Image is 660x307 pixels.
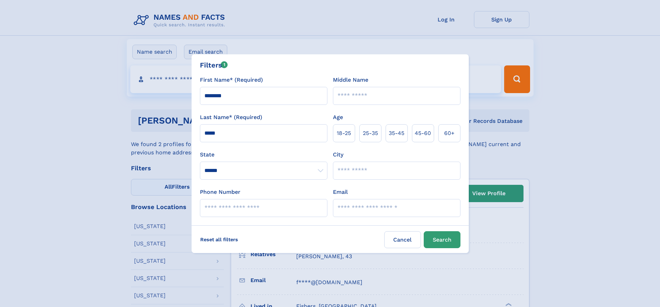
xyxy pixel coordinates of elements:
span: 18‑25 [337,129,351,137]
label: Cancel [384,231,421,248]
span: 35‑45 [389,129,404,137]
label: Middle Name [333,76,368,84]
label: State [200,151,327,159]
label: Age [333,113,343,121]
label: Phone Number [200,188,240,196]
span: 25‑35 [363,129,378,137]
label: City [333,151,343,159]
button: Search [424,231,460,248]
label: Email [333,188,348,196]
label: Reset all filters [196,231,243,248]
div: Filters [200,60,228,70]
span: 45‑60 [415,129,431,137]
label: First Name* (Required) [200,76,263,84]
label: Last Name* (Required) [200,113,262,121]
span: 60+ [444,129,455,137]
